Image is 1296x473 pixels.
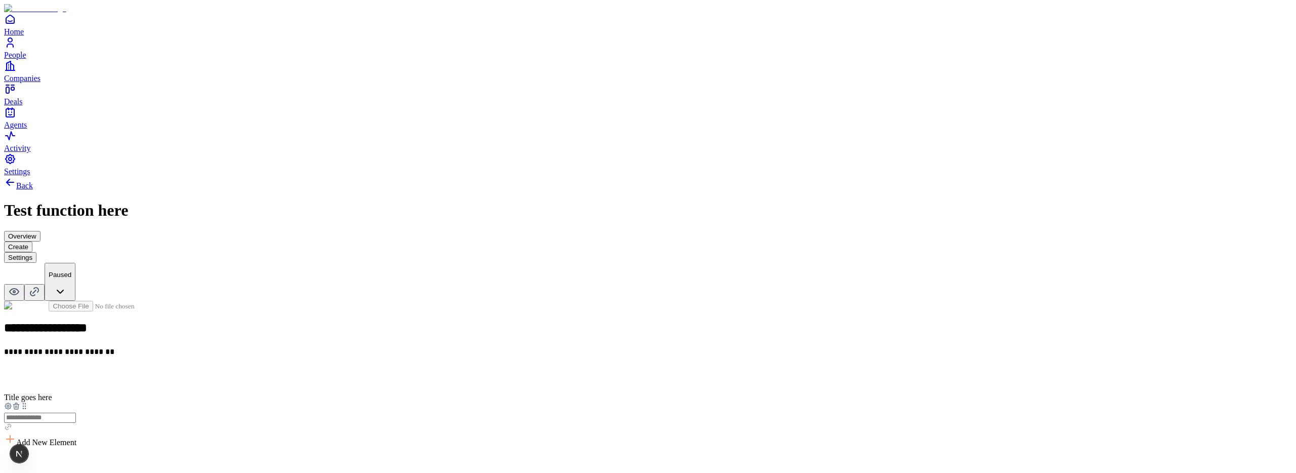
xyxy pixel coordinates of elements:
a: Companies [4,60,1292,83]
a: Agents [4,106,1292,129]
a: Activity [4,130,1292,152]
span: Agents [4,121,27,129]
a: Home [4,13,1292,36]
span: Activity [4,144,30,152]
button: Overview [4,231,40,242]
span: Home [4,27,24,36]
h1: Test function here [4,201,1292,220]
div: Title goes here [4,393,1292,402]
span: Settings [4,167,30,176]
span: Add New Element [16,438,76,447]
a: Settings [4,153,1292,176]
span: Deals [4,97,22,106]
img: Item Brain Logo [4,4,66,13]
span: People [4,51,26,59]
a: Deals [4,83,1292,106]
img: Form Logo [4,301,49,310]
a: Back [4,181,33,190]
button: Settings [4,252,36,263]
button: Create [4,242,32,252]
a: People [4,36,1292,59]
span: Companies [4,74,40,83]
